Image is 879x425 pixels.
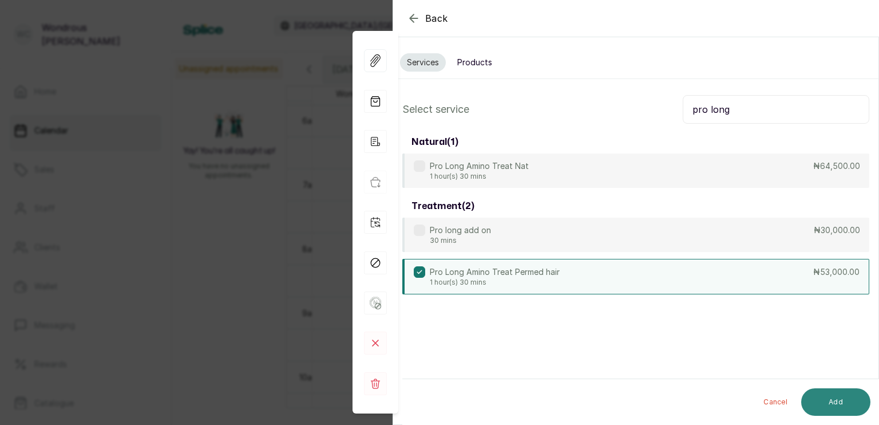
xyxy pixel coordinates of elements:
button: Back [407,11,448,25]
button: Add [801,388,870,416]
h3: natural ( 1 ) [411,135,458,149]
button: Services [400,53,446,72]
button: Cancel [754,388,797,416]
p: Select service [402,101,469,117]
p: 30 mins [430,236,491,245]
p: 1 hour(s) 30 mins [430,172,529,181]
span: Back [425,11,448,25]
p: Pro long add on [430,225,491,236]
input: Search. [683,95,869,124]
p: ₦30,000.00 [814,225,860,236]
p: Pro Long Amino Treat Nat [430,160,529,172]
p: ₦64,500.00 [813,160,860,172]
p: Pro Long Amino Treat Permed hair [430,266,560,278]
button: Products [450,53,499,72]
p: 1 hour(s) 30 mins [430,278,560,287]
p: ₦53,000.00 [813,266,860,278]
h3: treatment ( 2 ) [411,199,474,213]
